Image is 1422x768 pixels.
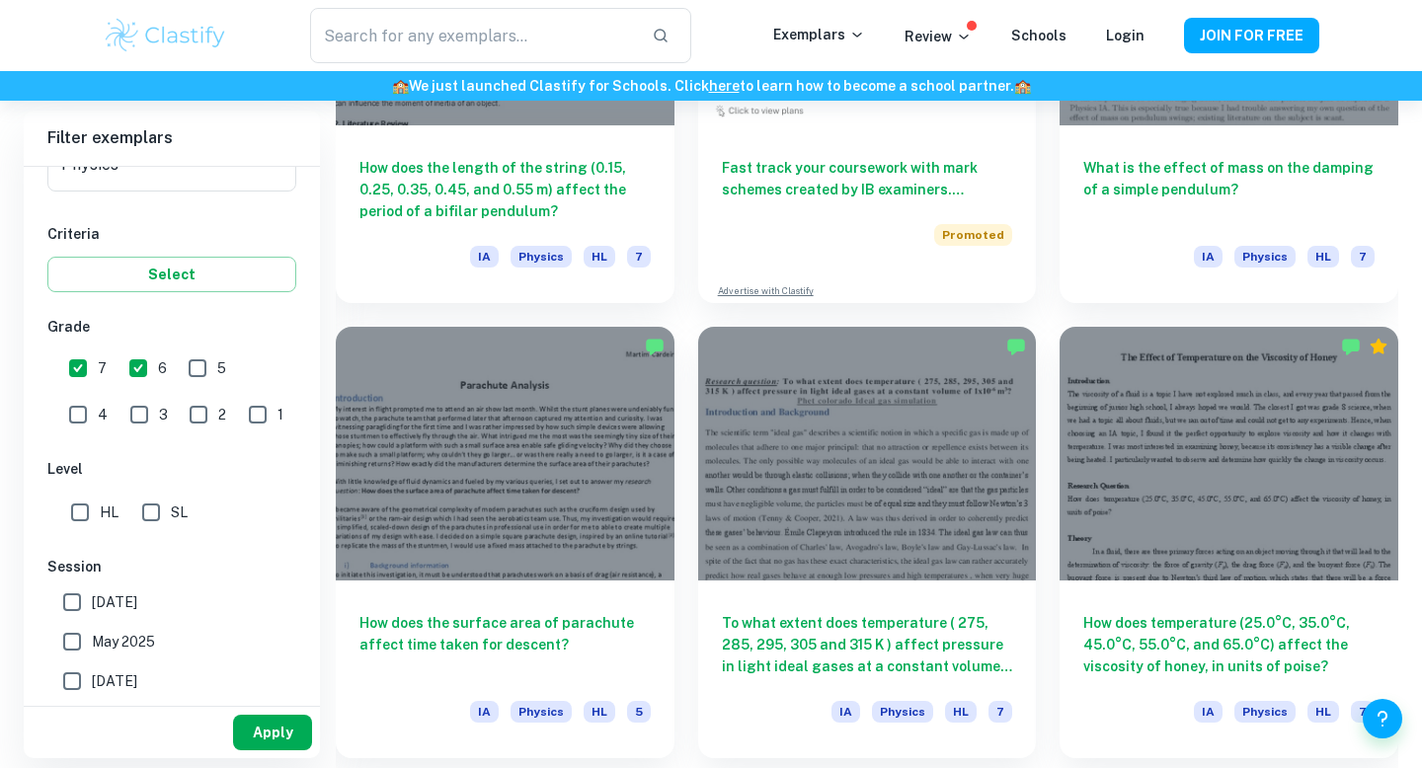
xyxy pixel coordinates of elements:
button: Select [47,257,296,292]
span: IA [831,701,860,723]
h6: Filter exemplars [24,111,320,166]
h6: How does temperature (25.0°C, 35.0°C, 45.0°C, 55.0°C, and 65.0°C) affect the viscosity of honey, ... [1083,612,1375,677]
span: 7 [1351,246,1375,268]
img: Marked [1341,337,1361,356]
span: 7 [1351,701,1375,723]
a: Schools [1011,28,1066,43]
span: Physics [511,246,572,268]
h6: What is the effect of mass on the damping of a simple pendulum? [1083,157,1375,222]
span: IA [470,701,499,723]
button: Apply [233,715,312,750]
a: Advertise with Clastify [718,284,814,298]
h6: Fast track your coursework with mark schemes created by IB examiners. Upgrade now [722,157,1013,200]
h6: How does the surface area of parachute affect time taken for descent? [359,612,651,677]
input: Search for any exemplars... [310,8,636,63]
a: Login [1106,28,1145,43]
span: [DATE] [92,591,137,613]
span: 🏫 [392,78,409,94]
span: IA [470,246,499,268]
span: 3 [159,404,168,425]
span: 5 [627,701,651,723]
span: 7 [98,357,107,379]
a: To what extent does temperature ( 275, 285, 295, 305 and 315 K ) affect pressure in light ideal g... [698,327,1037,758]
img: Marked [645,337,665,356]
span: 7 [627,246,651,268]
span: HL [584,246,615,268]
span: 6 [158,357,167,379]
span: Physics [1234,246,1296,268]
h6: Session [47,556,296,577]
a: How does the surface area of parachute affect time taken for descent?IAPhysicsHL5 [336,327,674,758]
span: 🏫 [1014,78,1031,94]
p: Exemplars [773,24,865,45]
span: Physics [1234,701,1296,723]
span: HL [1307,701,1339,723]
span: HL [1307,246,1339,268]
span: SL [171,501,188,523]
span: May 2025 [92,631,155,653]
span: 1 [277,404,283,425]
a: How does temperature (25.0°C, 35.0°C, 45.0°C, 55.0°C, and 65.0°C) affect the viscosity of honey, ... [1060,327,1398,758]
p: Review [905,26,972,47]
h6: Level [47,458,296,480]
span: 7 [988,701,1012,723]
span: HL [100,501,118,523]
span: Physics [511,701,572,723]
button: Help and Feedback [1363,699,1402,738]
img: Clastify logo [103,16,228,55]
button: JOIN FOR FREE [1184,18,1319,53]
span: [DATE] [92,670,137,692]
h6: Grade [47,316,296,338]
span: Promoted [934,224,1012,246]
span: Physics [872,701,933,723]
span: 4 [98,404,108,425]
img: Marked [1006,337,1026,356]
span: 5 [217,357,226,379]
h6: To what extent does temperature ( 275, 285, 295, 305 and 315 K ) affect pressure in light ideal g... [722,612,1013,677]
span: 2 [218,404,226,425]
span: IA [1194,701,1223,723]
span: HL [945,701,977,723]
h6: We just launched Clastify for Schools. Click to learn how to become a school partner. [4,75,1418,97]
a: here [709,78,740,94]
span: HL [584,701,615,723]
h6: How does the length of the string (0.15, 0.25, 0.35, 0.45, and 0.55 m) affect the period of a bif... [359,157,651,222]
div: Premium [1369,337,1388,356]
h6: Criteria [47,223,296,245]
span: IA [1194,246,1223,268]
